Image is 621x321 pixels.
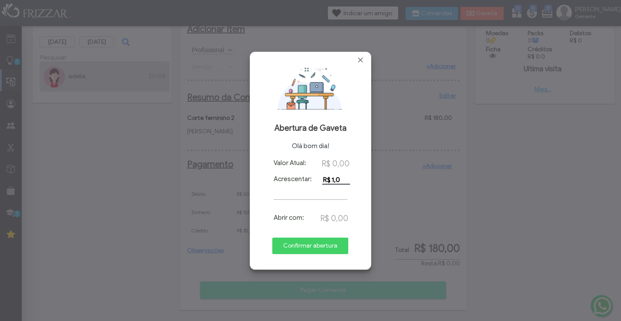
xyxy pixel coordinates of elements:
[322,159,350,169] span: R$ 0,00
[274,175,312,183] label: Acrescentar:
[256,66,365,110] img: Abrir Gaveta
[278,239,342,252] span: Confirmar abertura
[256,142,365,150] span: Olá bom dia!
[356,56,365,64] a: Fechar
[274,214,304,222] label: Abrir com:
[256,123,365,133] span: Abertura de Gaveta
[322,175,350,185] input: 0.0
[274,159,306,167] label: Valor Atual:
[320,214,348,223] span: R$ 0,00
[272,238,348,254] button: Confirmar abertura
